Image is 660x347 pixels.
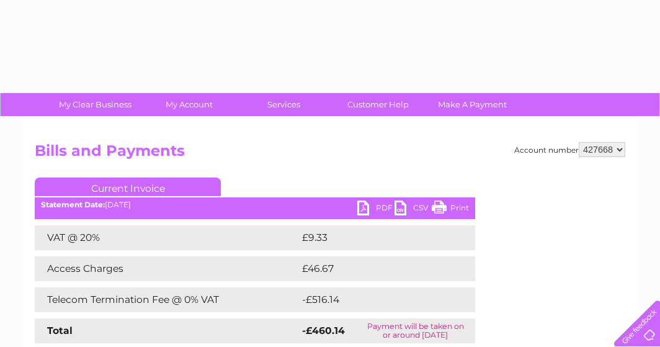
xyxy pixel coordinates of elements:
[432,201,469,219] a: Print
[35,142,625,166] h2: Bills and Payments
[44,93,146,116] a: My Clear Business
[327,93,429,116] a: Customer Help
[35,178,221,196] a: Current Invoice
[35,256,299,281] td: Access Charges
[299,287,453,312] td: -£516.14
[35,225,299,250] td: VAT @ 20%
[138,93,241,116] a: My Account
[356,318,475,343] td: Payment will be taken on or around [DATE]
[302,325,345,336] strong: -£460.14
[41,200,105,209] b: Statement Date:
[299,256,450,281] td: £46.67
[514,142,625,157] div: Account number
[233,93,335,116] a: Services
[47,325,73,336] strong: Total
[421,93,524,116] a: Make A Payment
[299,225,446,250] td: £9.33
[395,201,432,219] a: CSV
[35,287,299,312] td: Telecom Termination Fee @ 0% VAT
[357,201,395,219] a: PDF
[35,201,475,209] div: [DATE]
